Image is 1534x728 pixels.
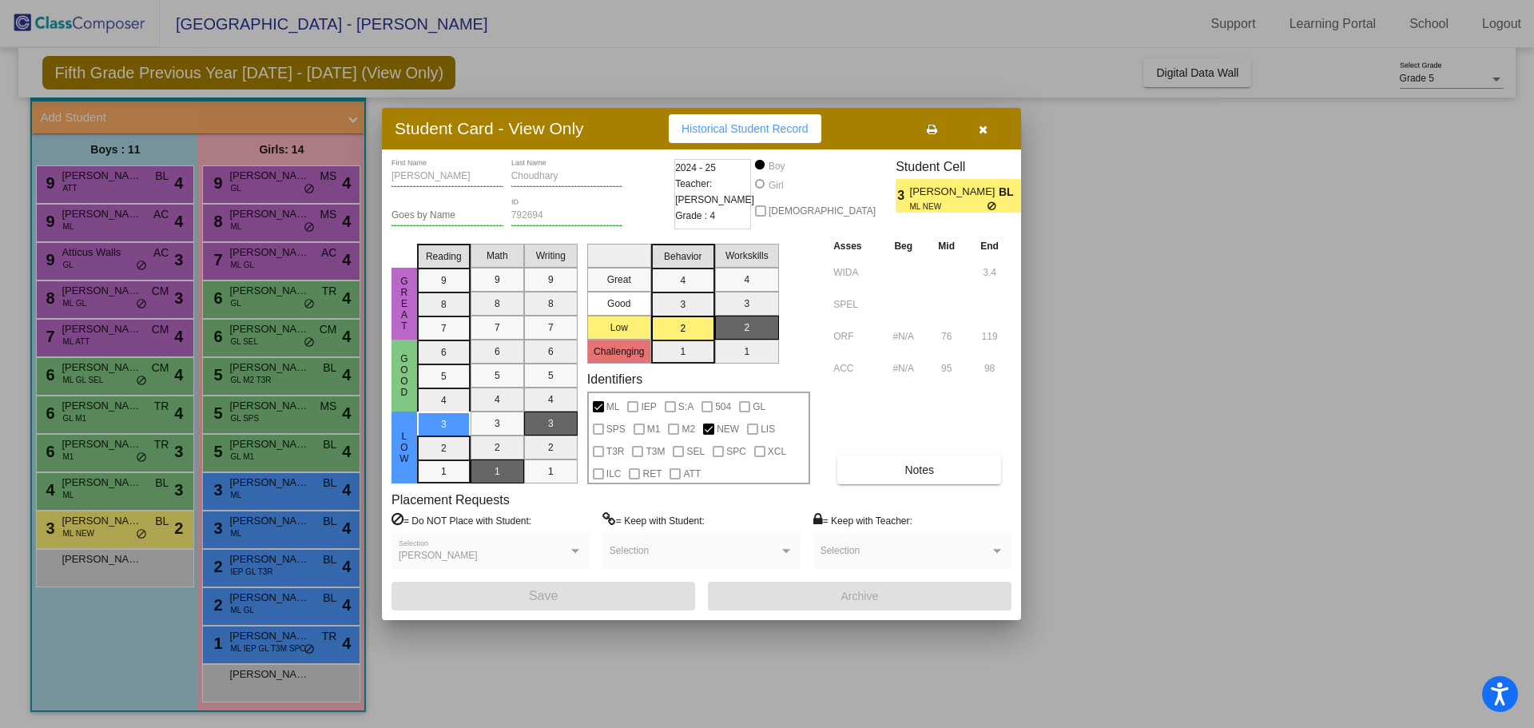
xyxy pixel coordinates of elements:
[397,276,411,332] span: Great
[397,353,411,398] span: Good
[399,550,478,561] span: [PERSON_NAME]
[391,492,510,507] label: Placement Requests
[397,431,411,464] span: Low
[395,118,584,138] h3: Student Card - View Only
[391,512,531,528] label: = Do NOT Place with Student:
[391,210,503,221] input: goes by name
[391,582,695,611] button: Save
